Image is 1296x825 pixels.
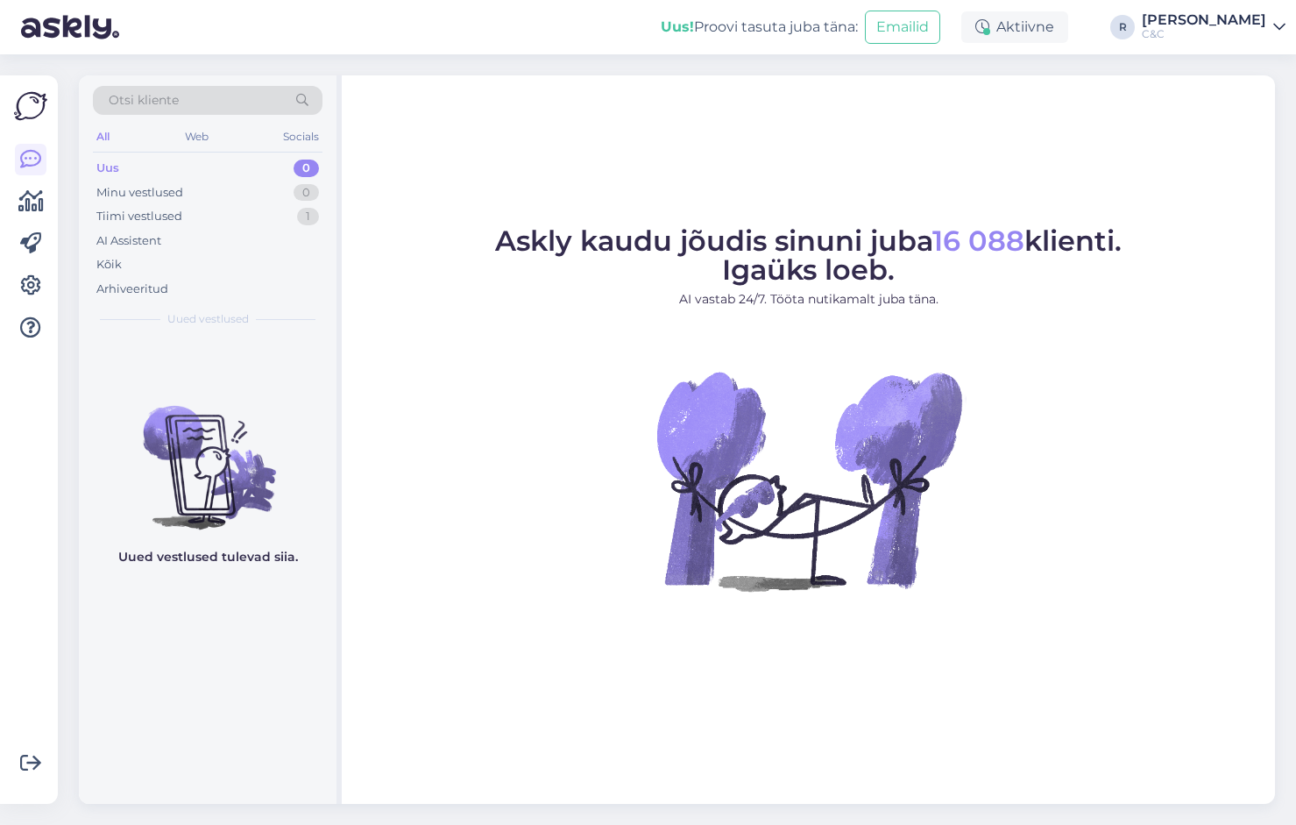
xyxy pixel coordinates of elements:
div: Socials [280,125,322,148]
div: Tiimi vestlused [96,208,182,225]
p: Uued vestlused tulevad siia. [118,548,298,566]
div: 1 [297,208,319,225]
div: R [1110,15,1135,39]
span: Otsi kliente [109,91,179,110]
div: All [93,125,113,148]
a: [PERSON_NAME]C&C [1142,13,1285,41]
span: Uued vestlused [167,311,249,327]
div: [PERSON_NAME] [1142,13,1266,27]
span: Askly kaudu jõudis sinuni juba klienti. Igaüks loeb. [495,224,1122,287]
img: Askly Logo [14,89,47,123]
div: Web [181,125,212,148]
img: No chats [79,374,336,532]
div: Arhiveeritud [96,281,168,298]
div: AI Assistent [96,232,161,250]
div: 0 [294,160,319,177]
div: Aktiivne [961,11,1068,43]
div: Proovi tasuta juba täna: [661,17,858,38]
div: Kõik [96,256,122,274]
div: Uus [96,160,119,177]
span: 16 088 [932,224,1024,258]
b: Uus! [661,18,694,35]
div: Minu vestlused [96,184,183,202]
img: No Chat active [651,323,967,638]
div: 0 [294,184,319,202]
div: C&C [1142,27,1266,41]
p: AI vastab 24/7. Tööta nutikamalt juba täna. [495,290,1122,309]
button: Emailid [865,11,940,44]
